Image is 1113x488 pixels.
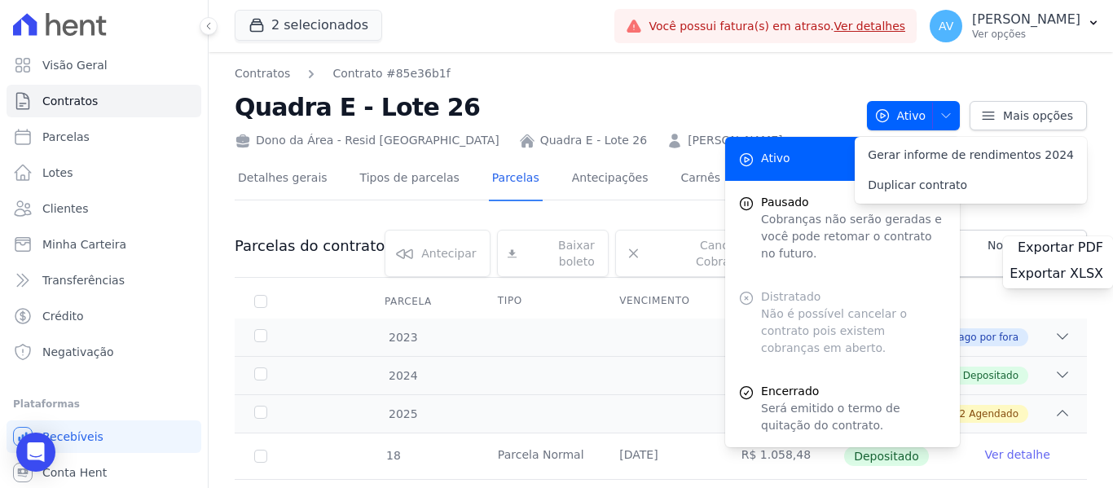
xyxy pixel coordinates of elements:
td: [DATE] [600,433,721,479]
a: Tipos de parcelas [357,158,463,201]
span: Exportar XLSX [1010,266,1103,282]
a: Contratos [235,65,290,82]
a: Transferências [7,264,201,297]
a: Lotes [7,156,201,189]
div: Open Intercom Messenger [16,433,55,472]
p: Ver opções [972,28,1080,41]
a: Exportar PDF [1018,240,1106,259]
a: Clientes [7,192,201,225]
span: Depositado [844,446,929,466]
span: Transferências [42,272,125,288]
a: Ver detalhes [834,20,906,33]
a: Parcelas [489,158,543,201]
p: [PERSON_NAME] [972,11,1080,28]
a: Quadra E - Lote 26 [540,132,647,149]
span: Ativo [874,101,926,130]
span: Depositado [963,368,1018,383]
a: Detalhes gerais [235,158,331,201]
span: Você possui fatura(s) em atraso. [649,18,905,35]
span: AV [939,20,953,32]
th: Vencimento [600,284,721,319]
span: Parcelas [42,129,90,145]
a: Negativação [7,336,201,368]
a: [PERSON_NAME] [688,132,782,149]
a: Minha Carteira [7,228,201,261]
button: Ativo [867,101,961,130]
a: Recebíveis [7,420,201,453]
button: 2 selecionados [235,10,382,41]
a: Parcelas [7,121,201,153]
button: Pausado Cobranças não serão geradas e você pode retomar o contrato no futuro. [725,181,960,275]
a: Carnês [677,158,724,201]
div: Parcela [365,285,451,318]
h2: Quadra E - Lote 26 [235,89,854,125]
p: Cobranças não serão geradas e você pode retomar o contrato no futuro. [761,211,947,262]
a: Nova cobrança avulsa [921,230,1087,277]
span: Clientes [42,200,88,217]
a: Crédito [7,300,201,332]
input: Só é possível selecionar pagamentos em aberto [254,450,267,463]
a: Visão Geral [7,49,201,81]
span: Lotes [42,165,73,181]
button: AV [PERSON_NAME] Ver opções [917,3,1113,49]
div: Plataformas [13,394,195,414]
span: Agendado [969,407,1018,421]
a: Contratos [7,85,201,117]
a: Duplicar contrato [855,170,1087,200]
span: Mais opções [1003,108,1073,124]
span: 2 [960,407,966,421]
a: Antecipações [569,158,652,201]
td: Parcela Normal [478,433,600,479]
span: Contratos [42,93,98,109]
span: Negativação [42,344,114,360]
a: Encerrado Será emitido o termo de quitação do contrato. [725,370,960,447]
span: Pausado [761,194,947,211]
a: Gerar informe de rendimentos 2024 [855,140,1087,170]
p: Será emitido o termo de quitação do contrato. [761,400,947,434]
span: 18 [385,449,401,462]
span: Ativo [761,150,790,167]
nav: Breadcrumb [235,65,854,82]
span: Exportar PDF [1018,240,1103,256]
td: R$ 1.058,48 [722,433,843,479]
span: Pago por fora [953,330,1018,345]
nav: Breadcrumb [235,65,451,82]
a: Mais opções [970,101,1087,130]
a: Ver detalhe [985,446,1050,463]
a: Exportar XLSX [1010,266,1106,285]
span: Minha Carteira [42,236,126,253]
span: Visão Geral [42,57,108,73]
div: Dono da Área - Resid [GEOGRAPHIC_DATA] [235,132,499,149]
th: Tipo [478,284,600,319]
span: Crédito [42,308,84,324]
span: Encerrado [761,383,947,400]
span: Recebíveis [42,429,103,445]
span: Conta Hent [42,464,107,481]
h3: Parcelas do contrato [235,236,385,256]
a: Contrato #85e36b1f [332,65,450,82]
th: Valor [722,284,843,319]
